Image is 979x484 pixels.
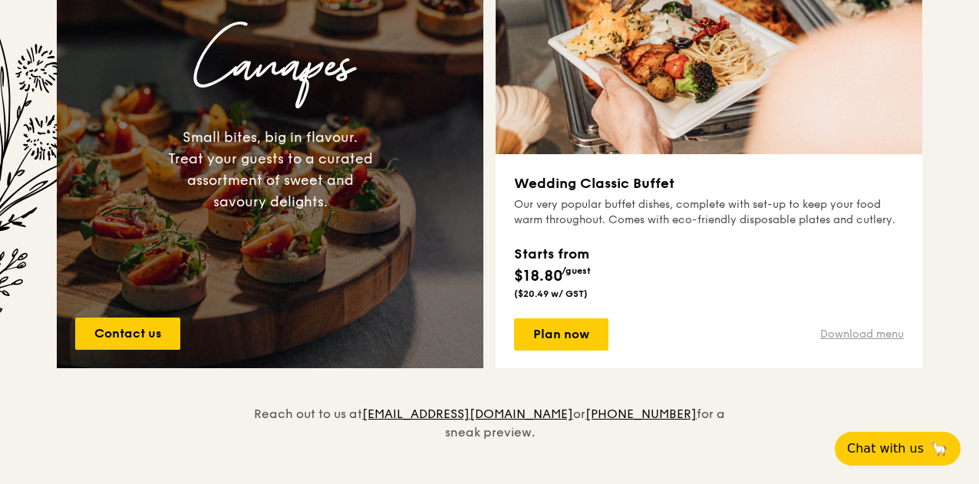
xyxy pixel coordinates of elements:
span: 🦙 [930,440,948,458]
button: Chat with us🦙 [835,432,961,466]
div: Small bites, big in flavour. Treat your guests to a curated assortment of sweet and savoury delig... [167,127,373,212]
h3: Wedding Classic Buffet [514,173,904,194]
a: [EMAIL_ADDRESS][DOMAIN_NAME] [362,407,573,421]
h3: Canapes [69,17,471,114]
a: Contact us [75,318,180,350]
div: ($20.49 w/ GST) [514,288,591,300]
div: Starts from [514,243,591,265]
a: Plan now [514,318,608,351]
span: /guest [562,265,591,276]
div: Reach out to us at or for a sneak preview. [244,368,735,442]
span: Chat with us [847,440,924,458]
div: $18.80 [514,243,591,288]
div: Our very popular buffet dishes, complete with set-up to keep your food warm throughout. Comes wit... [514,197,904,228]
a: [PHONE_NUMBER] [585,407,697,421]
a: Download menu [820,327,904,342]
